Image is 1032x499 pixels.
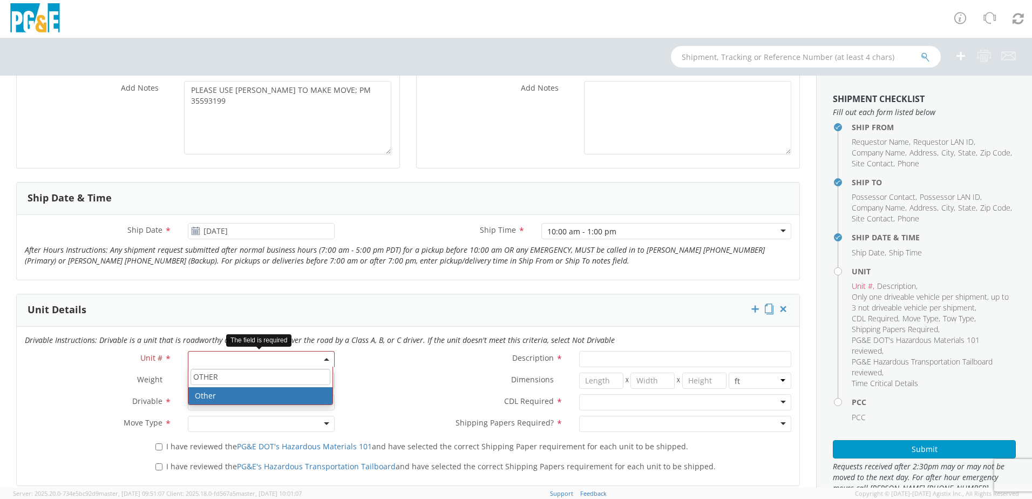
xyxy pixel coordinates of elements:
[137,374,162,385] span: Weight
[943,313,974,323] span: Tow Type
[852,313,900,324] li: ,
[550,489,573,497] a: Support
[512,353,554,363] span: Description
[237,461,396,471] a: PG&E's Hazardous Transportation Tailboard
[852,147,907,158] li: ,
[166,489,302,497] span: Client: 2025.18.0-fd567a5
[852,137,911,147] li: ,
[580,489,607,497] a: Feedback
[852,335,1013,356] li: ,
[958,203,976,213] span: State
[913,137,974,147] span: Requestor LAN ID
[852,356,1013,378] li: ,
[852,192,917,203] li: ,
[480,225,516,235] span: Ship Time
[833,107,1016,118] span: Fill out each form listed below
[511,374,554,385] span: Dimensions
[941,203,955,213] li: ,
[852,158,893,168] span: Site Contact
[852,158,895,169] li: ,
[902,313,939,323] span: Move Type
[877,281,918,292] li: ,
[852,378,918,388] span: Time Critical Details
[902,313,940,324] li: ,
[852,313,898,323] span: CDL Required
[980,147,1012,158] li: ,
[852,412,866,422] span: PCC
[943,313,976,324] li: ,
[852,123,1016,131] h4: Ship From
[188,387,332,404] li: Other
[852,324,938,334] span: Shipping Papers Required
[155,443,162,450] input: I have reviewed thePG&E DOT's Hazardous Materials 101and have selected the correct Shipping Paper...
[140,353,162,363] span: Unit #
[8,3,62,35] img: pge-logo-06675f144f4cfa6a6814.png
[920,192,982,203] li: ,
[833,440,1016,458] button: Submit
[889,247,922,258] span: Ship Time
[852,247,885,258] span: Ship Date
[909,203,937,213] span: Address
[166,461,716,471] span: I have reviewed the and have selected the correct Shipping Papers requirement for each unit to be...
[25,335,615,345] i: Drivable Instructions: Drivable is a unit that is roadworthy and can be driven over the road by a...
[913,137,975,147] li: ,
[521,83,559,93] span: Add Notes
[852,281,873,291] span: Unit #
[852,192,915,202] span: Possessor Contact
[920,192,980,202] span: Possessor LAN ID
[852,398,1016,406] h4: PCC
[980,203,1012,213] li: ,
[852,247,886,258] li: ,
[909,203,939,213] li: ,
[855,489,1019,498] span: Copyright © [DATE]-[DATE] Agistix Inc., All Rights Reserved
[155,463,162,470] input: I have reviewed thePG&E's Hazardous Transportation Tailboardand have selected the correct Shippin...
[25,245,765,266] i: After Hours Instructions: Any shipment request submitted after normal business hours (7:00 am - 5...
[456,417,554,428] span: Shipping Papers Required?
[958,147,977,158] li: ,
[579,373,623,389] input: Length
[958,147,976,158] span: State
[124,417,162,428] span: Move Type
[852,213,893,224] span: Site Contact
[852,178,1016,186] h4: Ship To
[547,226,616,237] div: 10:00 am - 1:00 pm
[909,147,937,158] span: Address
[852,137,909,147] span: Requestor Name
[237,441,372,451] a: PG&E DOT's Hazardous Materials 101
[236,489,302,497] span: master, [DATE] 10:01:07
[833,461,1016,494] span: Requests received after 2:30pm may or may not be moved to the next day. For after hour emergency ...
[623,373,631,389] span: X
[877,281,916,291] span: Description
[852,281,874,292] li: ,
[121,83,159,93] span: Add Notes
[630,373,675,389] input: Width
[941,147,955,158] li: ,
[852,213,895,224] li: ,
[99,489,165,497] span: master, [DATE] 09:51:07
[28,193,112,204] h3: Ship Date & Time
[980,147,1010,158] span: Zip Code
[833,93,925,105] strong: Shipment Checklist
[226,334,291,347] div: The field is required
[898,213,919,224] span: Phone
[980,203,1010,213] span: Zip Code
[852,356,993,377] span: PG&E Hazardous Transportation Tailboard reviewed
[852,292,1013,313] li: ,
[909,147,939,158] li: ,
[852,203,907,213] li: ,
[852,324,940,335] li: ,
[852,335,980,356] span: PG&E DOT's Hazardous Materials 101 reviewed
[958,203,977,213] li: ,
[852,267,1016,275] h4: Unit
[132,396,162,406] span: Drivable
[941,147,954,158] span: City
[852,203,905,213] span: Company Name
[504,396,554,406] span: CDL Required
[28,305,86,315] h3: Unit Details
[852,292,1009,313] span: Only one driveable vehicle per shipment, up to 3 not driveable vehicle per shipment
[675,373,682,389] span: X
[941,203,954,213] span: City
[682,373,727,389] input: Height
[852,147,905,158] span: Company Name
[852,233,1016,241] h4: Ship Date & Time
